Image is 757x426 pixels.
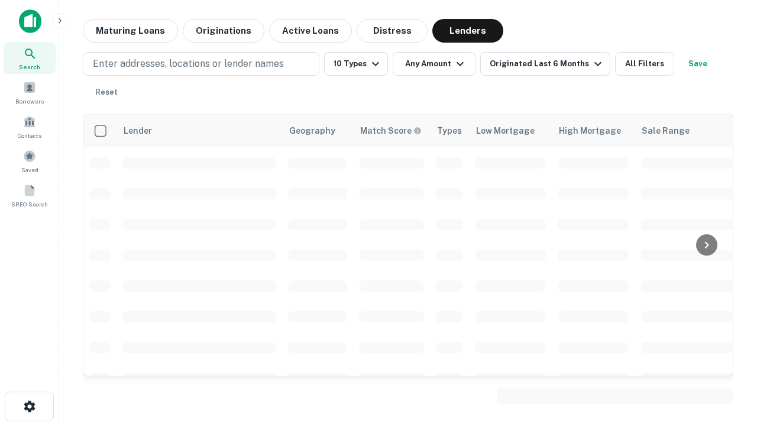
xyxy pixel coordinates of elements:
th: Geography [282,114,353,147]
button: Distress [357,19,428,43]
button: 10 Types [324,52,388,76]
span: Search [19,62,40,72]
div: Types [437,124,462,138]
th: Sale Range [635,114,741,147]
div: Geography [289,124,335,138]
div: Low Mortgage [476,124,535,138]
div: High Mortgage [559,124,621,138]
h6: Match Score [360,124,419,137]
p: Enter addresses, locations or lender names [93,57,284,71]
img: capitalize-icon.png [19,9,41,33]
span: SREO Search [11,199,48,209]
span: Borrowers [15,96,44,106]
a: Saved [4,145,56,177]
th: Types [430,114,469,147]
span: Saved [21,165,38,175]
span: Contacts [18,131,41,140]
button: Lenders [432,19,503,43]
button: Originated Last 6 Months [480,52,610,76]
a: Contacts [4,111,56,143]
th: Lender [117,114,282,147]
button: Active Loans [269,19,352,43]
div: Lender [124,124,152,138]
button: Any Amount [393,52,475,76]
button: Save your search to get updates of matches that match your search criteria. [679,52,717,76]
button: All Filters [615,52,674,76]
button: Enter addresses, locations or lender names [83,52,319,76]
button: Maturing Loans [83,19,178,43]
a: Borrowers [4,76,56,108]
a: Search [4,42,56,74]
div: Capitalize uses an advanced AI algorithm to match your search with the best lender. The match sco... [360,124,422,137]
button: Reset [88,80,125,104]
div: Originated Last 6 Months [490,57,605,71]
th: Capitalize uses an advanced AI algorithm to match your search with the best lender. The match sco... [353,114,430,147]
th: Low Mortgage [469,114,552,147]
div: Sale Range [642,124,690,138]
button: Originations [183,19,264,43]
a: SREO Search [4,179,56,211]
iframe: Chat Widget [698,293,757,350]
th: High Mortgage [552,114,635,147]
